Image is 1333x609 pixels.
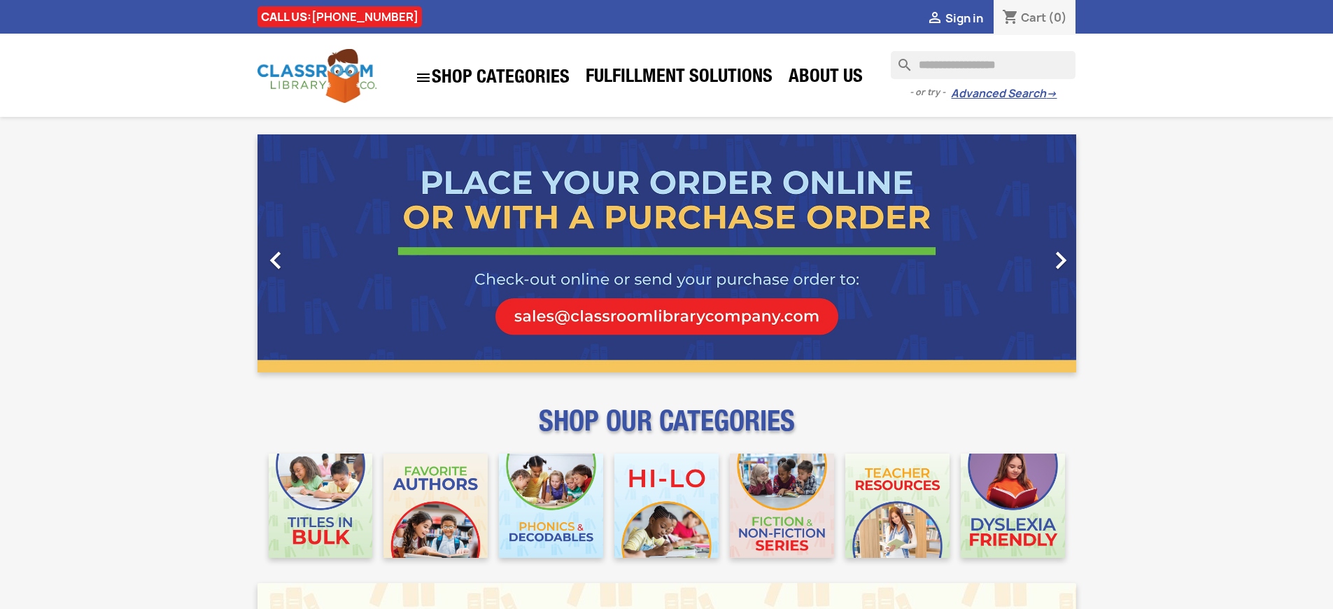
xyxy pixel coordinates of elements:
img: CLC_Phonics_And_Decodables_Mobile.jpg [499,454,603,558]
a: Next [953,134,1076,372]
a: About Us [782,64,870,92]
i:  [1043,243,1078,278]
div: CALL US: [258,6,422,27]
i:  [926,10,943,27]
a: [PHONE_NUMBER] [311,9,418,24]
img: CLC_Fiction_Nonfiction_Mobile.jpg [730,454,834,558]
img: CLC_Dyslexia_Mobile.jpg [961,454,1065,558]
p: SHOP OUR CATEGORIES [258,417,1076,442]
a: Previous [258,134,381,372]
img: Classroom Library Company [258,49,376,103]
input: Search [891,51,1075,79]
i:  [415,69,432,86]
i:  [258,243,293,278]
a: Fulfillment Solutions [579,64,780,92]
img: CLC_Bulk_Mobile.jpg [269,454,373,558]
a:  Sign in [926,10,983,26]
img: CLC_Favorite_Authors_Mobile.jpg [383,454,488,558]
ul: Carousel container [258,134,1076,372]
i: shopping_cart [1002,10,1019,27]
a: SHOP CATEGORIES [408,62,577,93]
img: CLC_Teacher_Resources_Mobile.jpg [845,454,950,558]
span: (0) [1048,10,1067,25]
img: CLC_HiLo_Mobile.jpg [614,454,719,558]
a: Advanced Search→ [951,87,1057,101]
i: search [891,51,908,68]
span: Cart [1021,10,1046,25]
span: Sign in [945,10,983,26]
span: - or try - [910,85,951,99]
span: → [1046,87,1057,101]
